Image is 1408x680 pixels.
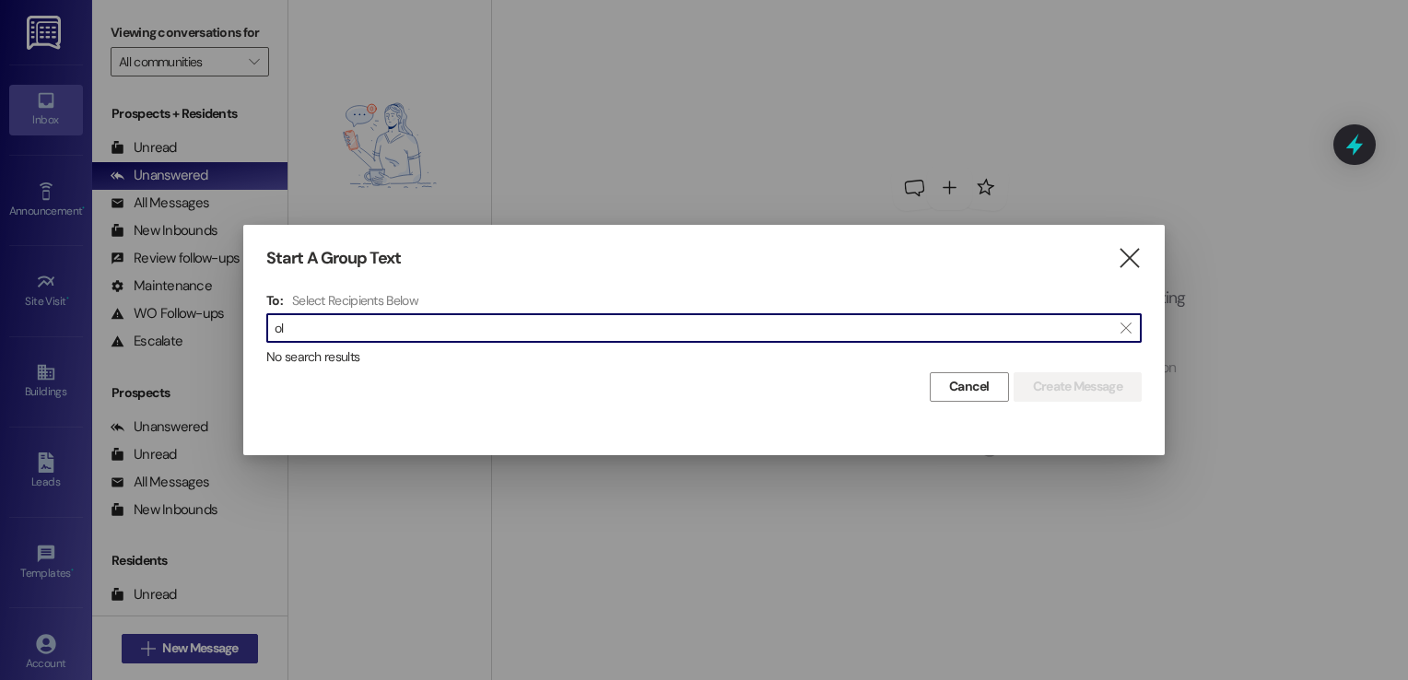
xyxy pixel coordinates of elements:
i:  [1117,249,1142,268]
button: Clear text [1111,314,1141,342]
span: Create Message [1033,377,1122,396]
h3: Start A Group Text [266,248,401,269]
div: No search results [266,347,1142,367]
input: Search for any contact or apartment [275,315,1111,341]
button: Cancel [930,372,1009,402]
button: Create Message [1014,372,1142,402]
h4: Select Recipients Below [292,292,418,309]
h3: To: [266,292,283,309]
i:  [1121,321,1131,335]
span: Cancel [949,377,990,396]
